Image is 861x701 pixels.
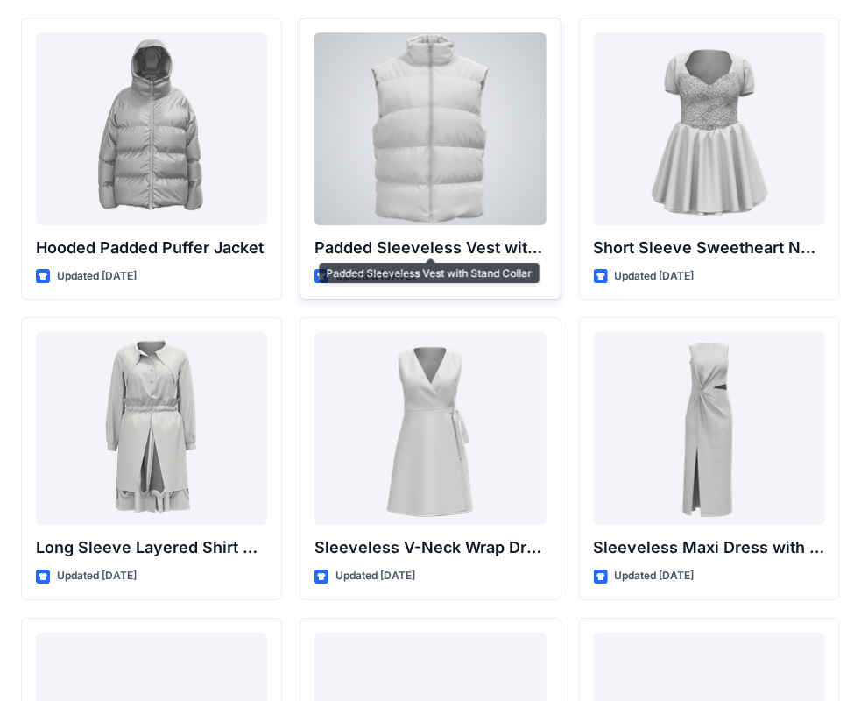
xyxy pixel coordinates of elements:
a: Hooded Padded Puffer Jacket [36,32,267,225]
a: Padded Sleeveless Vest with Stand Collar [314,32,546,225]
p: Hooded Padded Puffer Jacket [36,236,267,260]
a: Short Sleeve Sweetheart Neckline Mini Dress with Textured Bodice [594,32,825,225]
p: Updated [DATE] [615,267,695,286]
p: Updated [DATE] [335,567,415,585]
a: Sleeveless V-Neck Wrap Dress [314,332,546,525]
p: Updated [DATE] [57,267,137,286]
p: Updated [DATE] [57,567,137,585]
p: Updated [DATE] [615,567,695,585]
a: Long Sleeve Layered Shirt Dress with Drawstring Waist [36,332,267,525]
p: Sleeveless Maxi Dress with Twist Detail and Slit [594,535,825,560]
p: Padded Sleeveless Vest with Stand Collar [314,236,546,260]
p: Short Sleeve Sweetheart Neckline Mini Dress with Textured Bodice [594,236,825,260]
a: Sleeveless Maxi Dress with Twist Detail and Slit [594,332,825,525]
p: Sleeveless V-Neck Wrap Dress [314,535,546,560]
p: Updated [DATE] [335,267,415,286]
p: Long Sleeve Layered Shirt Dress with Drawstring Waist [36,535,267,560]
